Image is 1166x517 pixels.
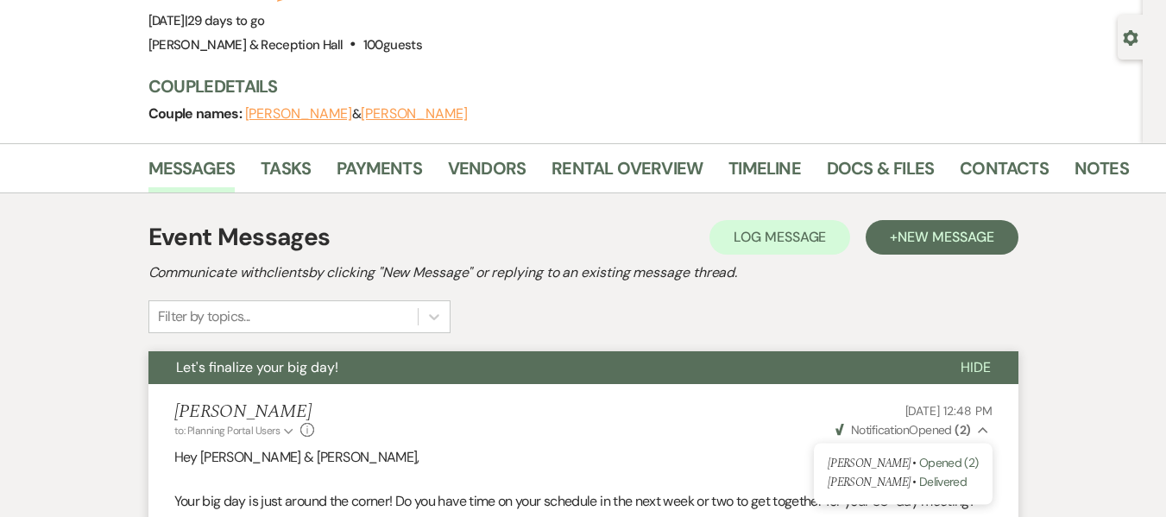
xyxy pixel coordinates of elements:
span: & [245,105,468,123]
span: | [185,12,265,29]
p: [PERSON_NAME] • [828,474,979,493]
a: Timeline [728,154,801,192]
button: +New Message [866,220,1018,255]
a: Messages [148,154,236,192]
strong: ( 2 ) [955,422,970,438]
span: [DATE] 12:48 PM [905,403,993,419]
button: Let's finalize your big day! [148,351,933,384]
h3: Couple Details [148,74,1115,98]
button: Hide [933,351,1018,384]
a: Rental Overview [551,154,703,192]
a: Payments [337,154,422,192]
p: [PERSON_NAME] • [828,454,979,473]
a: Contacts [960,154,1049,192]
button: [PERSON_NAME] [245,107,352,121]
span: Let's finalize your big day! [176,358,338,376]
div: Filter by topics... [158,306,250,327]
span: [DATE] [148,12,265,29]
button: [PERSON_NAME] [361,107,468,121]
span: Log Message [734,228,826,246]
button: Log Message [709,220,850,255]
h1: Event Messages [148,219,331,255]
span: Opened [835,422,971,438]
span: New Message [898,228,993,246]
a: Tasks [261,154,311,192]
p: Hey [PERSON_NAME] & [PERSON_NAME], [174,446,993,469]
span: 29 days to go [187,12,265,29]
span: Opened (2) [919,455,979,470]
h5: [PERSON_NAME] [174,401,315,423]
span: [PERSON_NAME] & Reception Hall [148,36,343,54]
button: to: Planning Portal Users [174,423,297,438]
a: Docs & Files [827,154,934,192]
a: Notes [1075,154,1129,192]
button: NotificationOpened (2) [833,421,993,439]
span: to: Planning Portal Users [174,424,280,438]
span: 100 guests [363,36,422,54]
span: Notification [851,422,909,438]
span: Hide [961,358,991,376]
button: Open lead details [1123,28,1138,45]
span: Couple names: [148,104,245,123]
a: Vendors [448,154,526,192]
span: Delivered [919,475,967,490]
h2: Communicate with clients by clicking "New Message" or replying to an existing message thread. [148,262,1018,283]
